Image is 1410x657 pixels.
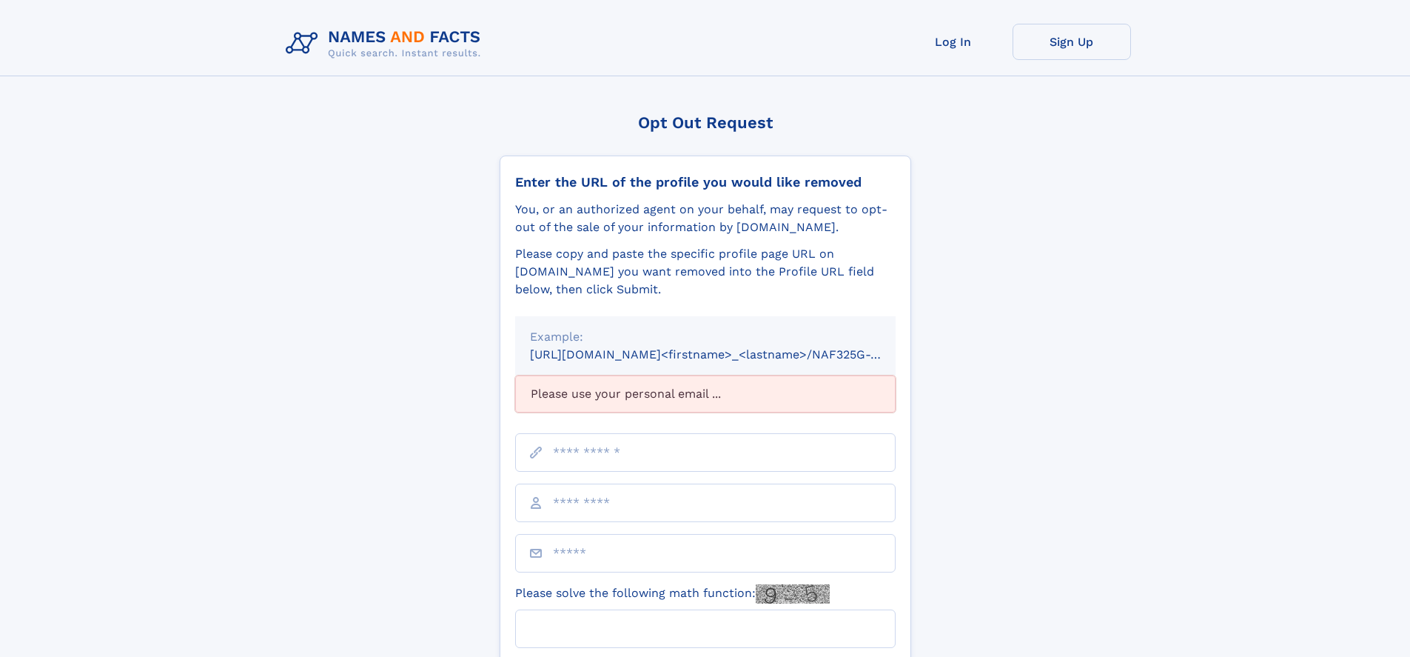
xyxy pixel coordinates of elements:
a: Log In [894,24,1013,60]
div: Please copy and paste the specific profile page URL on [DOMAIN_NAME] you want removed into the Pr... [515,245,896,299]
small: [URL][DOMAIN_NAME]<firstname>_<lastname>/NAF325G-xxxxxxxx [530,347,924,361]
a: Sign Up [1013,24,1131,60]
div: Please use your personal email ... [515,376,896,413]
div: Enter the URL of the profile you would like removed [515,174,896,190]
div: Example: [530,328,881,346]
div: Opt Out Request [500,113,911,132]
label: Please solve the following math function: [515,584,830,604]
div: You, or an authorized agent on your behalf, may request to opt-out of the sale of your informatio... [515,201,896,236]
img: Logo Names and Facts [280,24,493,64]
